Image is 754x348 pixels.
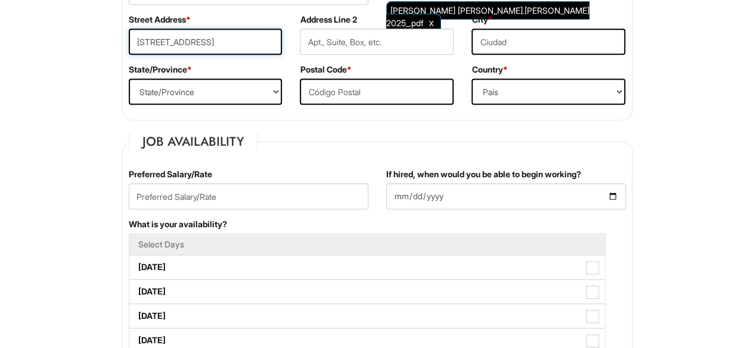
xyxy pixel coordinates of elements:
[471,14,492,26] label: City
[300,14,356,26] label: Address Line 2
[300,29,454,55] input: Apt., Suite, Box, etc.
[471,29,625,55] input: Ciudad
[129,183,368,209] input: Preferred Salary/Rate
[386,5,589,28] span: [PERSON_NAME] [PERSON_NAME].[PERSON_NAME] 2025_.pdf
[300,79,454,105] input: Código Postal
[129,255,605,279] label: [DATE]
[129,218,227,230] label: What is your availability?
[471,64,507,76] label: Country
[129,79,283,105] select: State/Province
[386,168,581,180] label: If hired, when would you be able to begin working?
[129,304,605,328] label: [DATE]
[129,133,258,151] legend: Job Availability
[129,64,192,76] label: State/Province
[129,29,283,55] input: Calle
[129,280,605,303] label: [DATE]
[138,240,596,249] h5: Select Days
[300,64,351,76] label: Postal Code
[129,168,212,180] label: Preferred Salary/Rate
[471,79,625,105] select: País
[129,14,191,26] label: Street Address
